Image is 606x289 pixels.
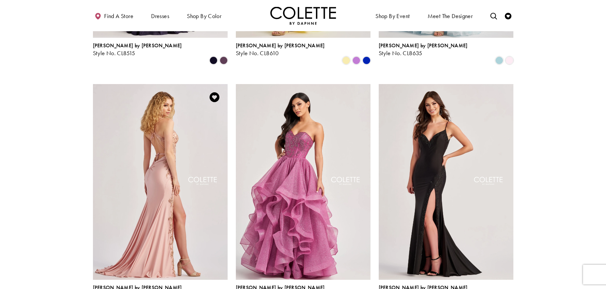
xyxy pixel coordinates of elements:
[379,43,468,56] div: Colette by Daphne Style No. CL8635
[93,84,228,280] a: Visit Colette by Daphne Style No. CL8535 Page
[374,7,411,25] span: Shop By Event
[104,13,133,19] span: Find a store
[505,56,513,64] i: Light Pink
[379,84,513,280] a: Visit Colette by Daphne Style No. CL8485 Page
[210,56,217,64] i: Midnight
[208,90,221,104] a: Add to Wishlist
[270,7,336,25] img: Colette by Daphne
[426,7,475,25] a: Meet the designer
[495,56,503,64] i: Sky Blue
[236,84,370,280] a: Visit Colette by Daphne Style No. CL8200 Page
[236,49,279,57] span: Style No. CL8610
[489,7,499,25] a: Toggle search
[503,7,513,25] a: Check Wishlist
[428,13,473,19] span: Meet the designer
[93,7,135,25] a: Find a store
[352,56,360,64] i: Orchid
[151,13,169,19] span: Dresses
[93,49,135,57] span: Style No. CL8515
[270,7,336,25] a: Visit Home Page
[236,43,325,56] div: Colette by Daphne Style No. CL8610
[185,7,223,25] span: Shop by color
[187,13,221,19] span: Shop by color
[363,56,370,64] i: Royal Blue
[379,49,422,57] span: Style No. CL8635
[375,13,410,19] span: Shop By Event
[220,56,228,64] i: Plum
[149,7,171,25] span: Dresses
[379,42,468,49] span: [PERSON_NAME] by [PERSON_NAME]
[93,42,182,49] span: [PERSON_NAME] by [PERSON_NAME]
[342,56,350,64] i: Sunshine
[93,43,182,56] div: Colette by Daphne Style No. CL8515
[236,42,325,49] span: [PERSON_NAME] by [PERSON_NAME]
